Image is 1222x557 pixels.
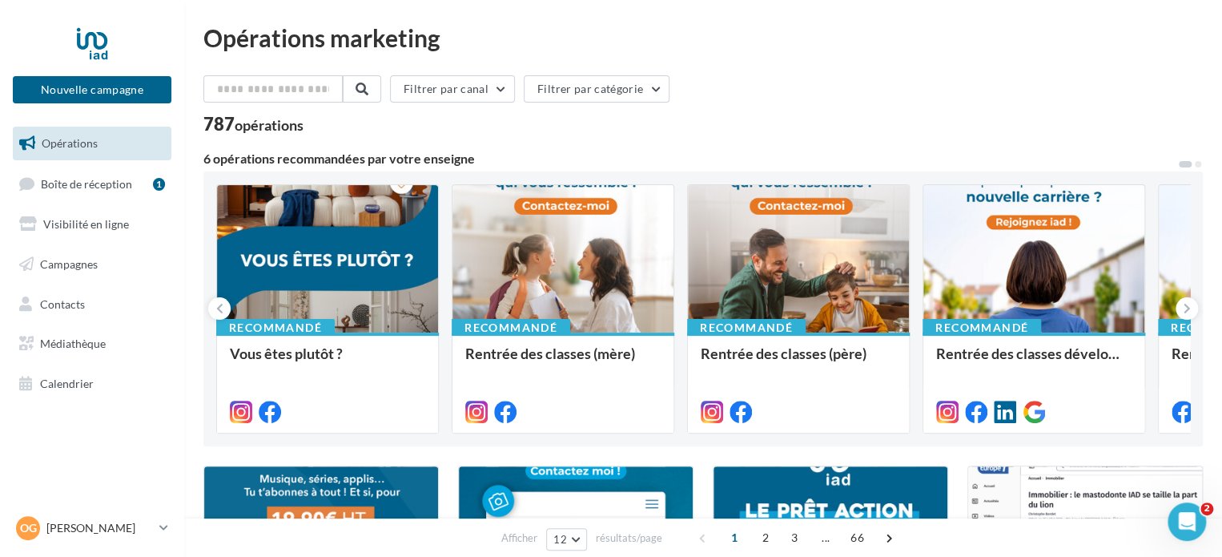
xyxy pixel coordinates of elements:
[936,345,1132,377] div: Rentrée des classes développement (conseillère)
[46,520,153,536] p: [PERSON_NAME]
[1200,503,1213,515] span: 2
[465,345,661,377] div: Rentrée des classes (mère)
[203,152,1177,165] div: 6 opérations recommandées par votre enseigne
[42,136,98,150] span: Opérations
[501,531,537,546] span: Afficher
[10,327,175,361] a: Médiathèque
[524,75,669,103] button: Filtrer par catégorie
[753,525,778,551] span: 2
[10,288,175,321] a: Contacts
[452,319,570,337] div: Recommandé
[40,377,94,390] span: Calendrier
[20,520,37,536] span: OG
[153,178,165,191] div: 1
[40,257,98,271] span: Campagnes
[1168,503,1206,541] iframe: Intercom live chat
[782,525,807,551] span: 3
[813,525,838,551] span: ...
[13,513,171,543] a: OG [PERSON_NAME]
[687,319,806,337] div: Recommandé
[10,167,175,201] a: Boîte de réception1
[43,217,129,231] span: Visibilité en ligne
[553,533,567,546] span: 12
[390,75,515,103] button: Filtrer par canal
[40,337,106,350] span: Médiathèque
[41,176,132,190] span: Boîte de réception
[844,525,870,551] span: 66
[230,345,425,377] div: Vous êtes plutôt ?
[40,297,85,310] span: Contacts
[13,76,171,103] button: Nouvelle campagne
[10,367,175,401] a: Calendrier
[546,528,587,551] button: 12
[923,319,1041,337] div: Recommandé
[10,208,175,241] a: Visibilité en ligne
[722,525,747,551] span: 1
[596,531,662,546] span: résultats/page
[216,319,335,337] div: Recommandé
[10,248,175,281] a: Campagnes
[203,115,303,133] div: 787
[235,118,303,132] div: opérations
[10,127,175,160] a: Opérations
[701,345,896,377] div: Rentrée des classes (père)
[203,26,1203,50] div: Opérations marketing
